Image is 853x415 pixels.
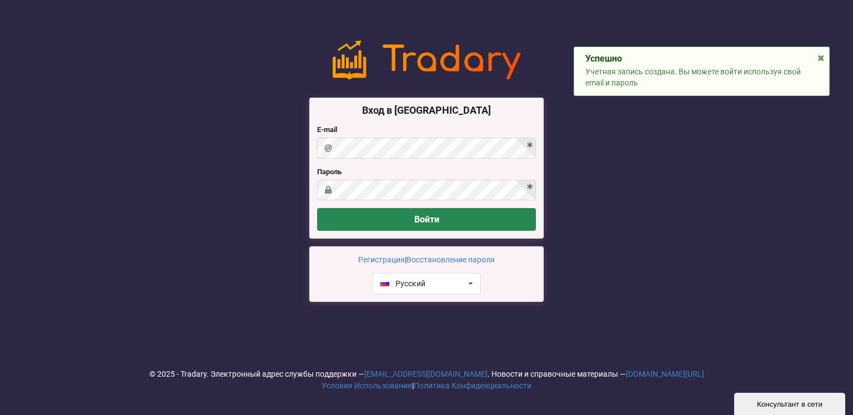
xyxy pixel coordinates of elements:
a: Восстановление пароля [407,255,495,264]
div: Успешно [585,53,818,64]
a: [DOMAIN_NAME][URL] [626,370,704,378]
a: Условия Использования [322,381,412,390]
a: [EMAIL_ADDRESS][DOMAIN_NAME] [364,370,488,378]
a: Регистрация [358,255,405,264]
p: | [317,254,536,265]
p: Учетная запись создана. Вы можете войти используя свой email и пароль [585,66,818,88]
a: Политика Конфиденциальности [414,381,531,390]
h3: Вход в [GEOGRAPHIC_DATA] [317,104,536,117]
img: logo-noslogan-1ad60627477bfbe4b251f00f67da6d4e.png [333,41,520,79]
iframe: chat widget [734,391,847,415]
div: Русский [380,280,425,287]
button: Войти [317,208,536,231]
label: Пароль [317,166,536,178]
label: E-mail [317,124,536,135]
div: © 2025 - Tradary. Электронный адрес службы поддержки — . Новости и справочные материалы — | [8,368,845,392]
